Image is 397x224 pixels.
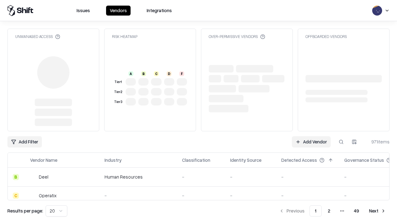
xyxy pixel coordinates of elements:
button: 1 [310,205,322,217]
div: - [230,174,271,180]
div: C [154,71,159,76]
div: A [128,71,133,76]
div: - [182,174,220,180]
div: Tier 2 [113,89,123,95]
div: B [13,174,19,180]
div: C [13,193,19,199]
button: Integrations [143,6,176,16]
img: Operatix [30,193,36,199]
div: - [230,192,271,199]
div: D [167,71,172,76]
div: Identity Source [230,157,261,163]
div: Over-Permissive Vendors [209,34,265,39]
div: Deel [39,174,48,180]
div: F [179,71,184,76]
div: - [105,192,172,199]
div: B [141,71,146,76]
nav: pagination [275,205,390,217]
button: 49 [349,205,364,217]
button: Vendors [106,6,131,16]
button: Issues [73,6,94,16]
div: - [182,192,220,199]
p: Results per page: [7,208,43,214]
div: - [281,192,334,199]
button: Next [365,205,390,217]
a: Add Vendor [292,136,331,147]
div: - [281,174,334,180]
div: Offboarded Vendors [306,34,347,39]
div: Unmanaged Access [15,34,60,39]
div: Vendor Name [30,157,57,163]
div: Risk Heatmap [112,34,137,39]
div: Human Resources [105,174,172,180]
div: Classification [182,157,210,163]
img: Deel [30,174,36,180]
button: Add Filter [7,136,42,147]
div: Governance Status [344,157,384,163]
div: Detected Access [281,157,317,163]
button: 2 [323,205,335,217]
div: Tier 1 [113,79,123,85]
div: Tier 3 [113,99,123,105]
div: Operatix [39,192,56,199]
div: 971 items [365,138,390,145]
div: Industry [105,157,122,163]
